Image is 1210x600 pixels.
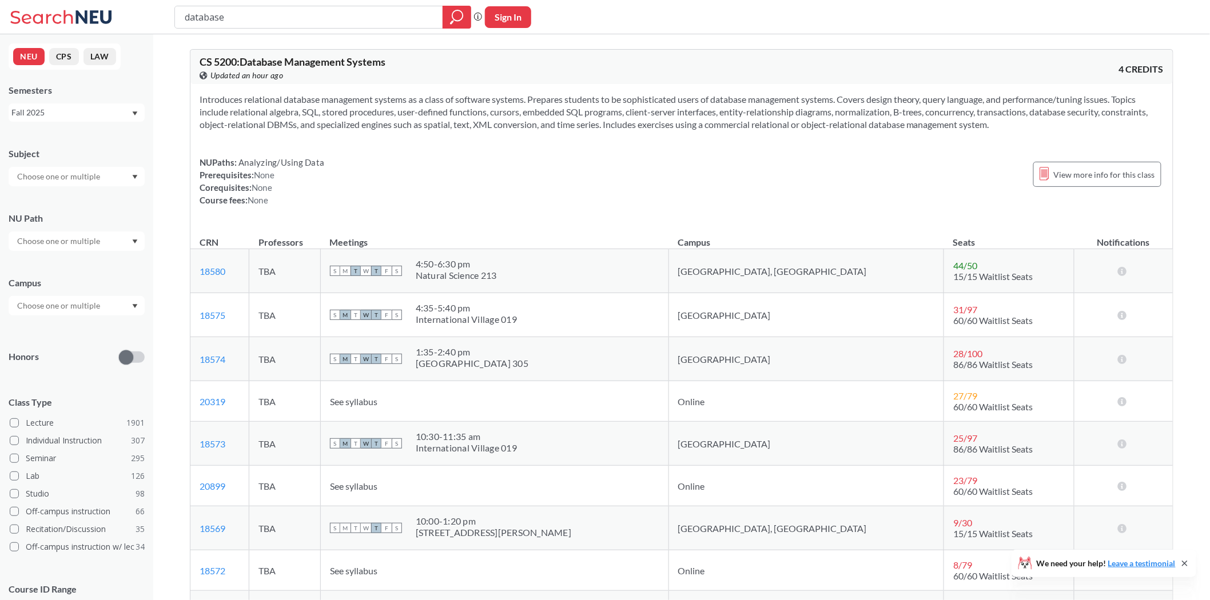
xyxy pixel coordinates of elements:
[10,486,145,501] label: Studio
[249,337,321,381] td: TBA
[953,433,977,443] span: 25 / 97
[330,310,340,320] span: S
[416,346,528,358] div: 1:35 - 2:40 pm
[330,565,377,576] span: See syllabus
[416,302,517,314] div: 4:35 - 5:40 pm
[944,225,1074,249] th: Seats
[340,354,351,364] span: M
[371,523,381,533] span: T
[351,310,361,320] span: T
[249,225,321,249] th: Professors
[249,466,321,506] td: TBA
[1037,559,1176,567] span: We need your help!
[361,310,371,320] span: W
[126,417,145,429] span: 1901
[392,523,402,533] span: S
[330,523,340,533] span: S
[392,354,402,364] span: S
[371,354,381,364] span: T
[184,7,435,27] input: Class, professor, course number, "phrase"
[668,381,944,422] td: Online
[668,466,944,506] td: Online
[416,527,571,538] div: [STREET_ADDRESS][PERSON_NAME]
[953,271,1033,282] span: 15/15 Waitlist Seats
[381,310,392,320] span: F
[200,156,324,206] div: NUPaths: Prerequisites: Corequisites: Course fees:
[351,354,361,364] span: T
[10,451,145,466] label: Seminar
[953,443,1033,454] span: 86/86 Waitlist Seats
[668,506,944,550] td: [GEOGRAPHIC_DATA], [GEOGRAPHIC_DATA]
[381,266,392,276] span: F
[131,470,145,482] span: 126
[1054,167,1155,182] span: View more info for this class
[11,299,108,313] input: Choose one or multiple
[361,523,371,533] span: W
[953,517,972,528] span: 9 / 30
[381,438,392,449] span: F
[668,550,944,591] td: Online
[136,487,145,500] span: 98
[83,48,116,65] button: LAW
[9,231,145,251] div: Dropdown arrow
[330,396,377,407] span: See syllabus
[953,348,982,359] span: 28 / 100
[416,515,571,527] div: 10:00 - 1:20 pm
[9,103,145,122] div: Fall 2025Dropdown arrow
[953,528,1033,539] span: 15/15 Waitlist Seats
[361,266,371,276] span: W
[668,249,944,293] td: [GEOGRAPHIC_DATA], [GEOGRAPHIC_DATA]
[9,350,39,363] p: Honors
[330,354,340,364] span: S
[953,304,977,315] span: 31 / 97
[249,381,321,422] td: TBA
[351,266,361,276] span: T
[392,310,402,320] span: S
[443,6,471,29] div: magnifying glass
[200,93,1164,131] section: Introduces relational database management systems as a class of software systems. Prepares studen...
[200,236,218,249] div: CRN
[9,147,145,160] div: Subject
[340,523,351,533] span: M
[320,225,668,249] th: Meetings
[249,249,321,293] td: TBA
[132,175,138,179] svg: Dropdown arrow
[330,266,340,276] span: S
[131,452,145,465] span: 295
[351,438,361,449] span: T
[200,438,225,449] a: 18573
[953,315,1033,326] span: 60/60 Waitlist Seats
[9,277,145,289] div: Campus
[248,195,268,205] span: None
[953,390,977,401] span: 27 / 79
[416,258,497,270] div: 4:50 - 6:30 pm
[11,106,131,119] div: Fall 2025
[132,304,138,309] svg: Dropdown arrow
[953,260,977,271] span: 44 / 50
[361,354,371,364] span: W
[136,505,145,518] span: 66
[254,170,274,180] span: None
[381,523,392,533] span: F
[132,111,138,116] svg: Dropdown arrow
[953,570,1033,581] span: 60/60 Waitlist Seats
[200,523,225,534] a: 18569
[131,434,145,447] span: 307
[200,565,225,576] a: 18572
[200,266,225,277] a: 18580
[10,522,145,537] label: Recitation/Discussion
[1074,225,1173,249] th: Notifications
[371,438,381,449] span: T
[13,48,45,65] button: NEU
[416,431,517,442] div: 10:30 - 11:35 am
[9,583,145,596] p: Course ID Range
[340,310,351,320] span: M
[10,469,145,483] label: Lab
[953,486,1033,497] span: 60/60 Waitlist Seats
[371,310,381,320] span: T
[249,422,321,466] td: TBA
[392,438,402,449] span: S
[49,48,79,65] button: CPS
[10,504,145,519] label: Off-campus instruction
[953,475,977,486] span: 23 / 79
